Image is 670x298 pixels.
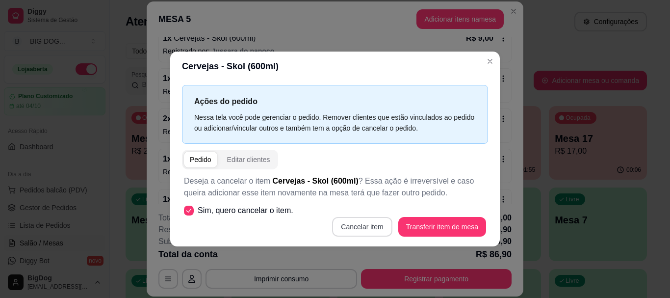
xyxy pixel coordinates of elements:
[184,175,486,199] p: Deseja a cancelar o item ? Essa ação é irreversível e caso queira adicionar esse item novamente n...
[198,205,293,217] span: Sim, quero cancelar o item.
[273,177,359,185] span: Cervejas - Skol (600ml)
[332,217,392,237] button: Cancelar item
[227,155,270,164] div: Editar clientes
[190,155,211,164] div: Pedido
[398,217,486,237] button: Transferir item de mesa
[170,52,500,81] header: Cervejas - Skol (600ml)
[194,112,476,134] div: Nessa tela você pode gerenciar o pedido. Remover clientes que estão vinculados ao pedido ou adici...
[482,54,498,69] button: Close
[194,95,476,108] p: Ações do pedido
